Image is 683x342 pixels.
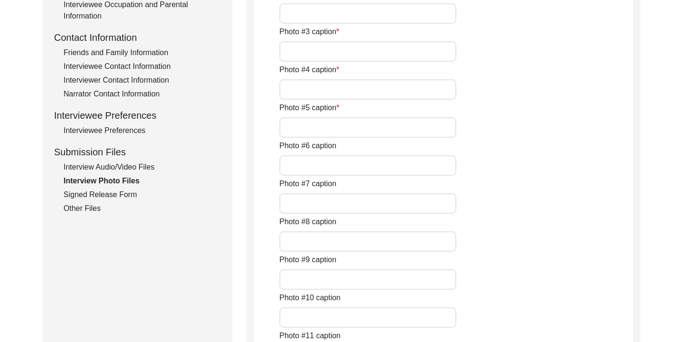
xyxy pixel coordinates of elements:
div: Narrator Contact Information [64,88,221,100]
label: Photo #9 caption [279,254,336,266]
div: Interviewer Contact Information [64,75,221,86]
div: Interview Photo Files [64,175,221,187]
div: Friends and Family Information [64,47,221,58]
div: Signed Release Form [64,189,221,200]
label: Photo #7 caption [279,178,336,190]
div: Interview Audio/Video Files [64,161,221,173]
label: Photo #4 caption [279,64,339,76]
div: Submission Files [54,145,221,159]
label: Photo #8 caption [279,216,336,228]
div: Interviewee Preferences [54,108,221,123]
label: Photo #10 caption [279,292,341,304]
label: Photo #5 caption [279,102,339,114]
div: Interviewee Contact Information [64,61,221,72]
div: Interviewee Preferences [64,125,221,136]
div: Other Files [64,203,221,214]
div: Contact Information [54,30,221,45]
label: Photo #11 caption [279,330,341,342]
label: Photo #6 caption [279,140,336,152]
label: Photo #3 caption [279,26,339,38]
